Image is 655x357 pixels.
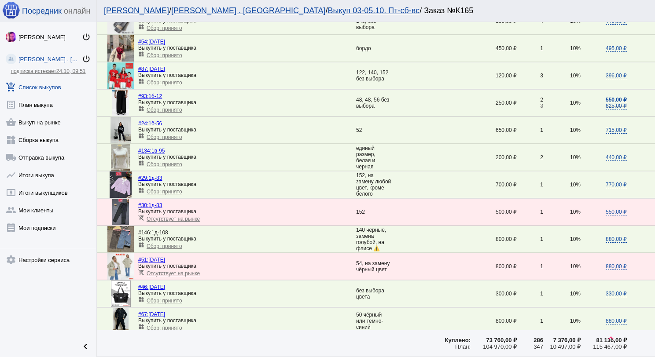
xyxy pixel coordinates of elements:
mat-icon: remove_shopping_cart [138,215,144,221]
img: XME-9jEc_-S6q7RGz0I3jML86z_rfQOkc8OO43JBVzHJfHac_ZTSF3PaRLwobgdm4w7IRnNGdU4EZKDg2tr7ny7i.jpg [107,253,134,280]
div: 200,00 ₽ [471,154,517,160]
div: 800,00 ₽ [471,236,517,242]
mat-icon: widgets [6,135,16,145]
div: Выкупить у поставщика [138,72,356,78]
a: #29:1д-83 [138,175,162,181]
div: 250,00 ₽ [471,100,517,106]
div: 54, на замену чёрный цвет [356,260,391,273]
div: 450,00 ₽ [471,45,517,51]
a: #46:[DATE] [138,284,165,290]
img: community_200.png [6,54,16,64]
a: #93:1б-12 [138,93,162,99]
mat-icon: add_shopping_cart [6,82,16,92]
a: подписка истекает24.10, 09:51 [11,68,85,74]
img: apple-icon-60x60.png [2,1,20,19]
span: 330,00 ₽ [606,291,627,297]
div: 152 [356,209,391,215]
div: Выкупить у поставщика [138,45,356,51]
span: 495,00 ₽ [606,45,627,52]
img: P5lQnseS-v1N61YOUN9P-g6qJOzcpAuA0leA1DYXxUShq8vPLyGI6_Uxy_3n5crwK6r1CncutqtGdxXZnKijfw02.jpg [113,308,129,334]
mat-icon: widgets [138,296,144,302]
img: 73xLq58P2BOqs-qIllg3xXCtabieAB0OMVER0XTxHpc0AjG-Rb2SSuXsq4It7hEfqgBcQNho.jpg [6,32,16,42]
div: 1 [517,318,543,324]
mat-icon: widgets [138,106,144,112]
mat-icon: widgets [138,51,144,57]
div: Выкупить у поставщика [138,317,356,324]
img: 6MuefbFty50KpLn1jn8xY_S_C8vJgpL3-SaNBu8kiKtFX-hYZGvWPPgFADv6ilxhxgEoyhGU4haSvYWLCrvMUM6c.jpg [107,35,134,62]
span: 550,00 ₽ [606,209,627,215]
span: #51: [138,257,148,263]
div: 3 [517,103,543,109]
span: #93: [138,93,148,99]
mat-icon: remove_shopping_cart [138,269,144,275]
mat-icon: widgets [138,187,144,193]
div: без выбора цвета [356,288,391,300]
span: 880,00 ₽ [606,263,627,270]
div: 10 497,00 ₽ [543,343,581,350]
div: 52 [356,127,391,133]
mat-icon: power_settings_new [82,55,91,63]
div: 1 [517,236,543,242]
div: Выкупить у поставщика [138,127,356,133]
mat-icon: widgets [138,78,144,84]
span: #54: [138,39,148,45]
a: #24:1б-56 [138,120,162,127]
span: 10% [570,209,581,215]
span: 715,00 ₽ [606,127,627,134]
img: _G9qCgmPtvDMKz5oEv2iOMz06hggHDtRgikycxhc4O0jUzD6r4P0ntLkmreoLNK4HTbIFTJfPvkQgDXh6fFCBPub.jpg [107,62,134,89]
a: Выкуп 03-05.10. Пт-сб-вс [327,6,419,15]
div: 1 [517,263,543,270]
span: 10% [570,154,581,160]
div: 286 [517,337,543,343]
span: Сбор: принято [147,52,182,58]
img: -g0MVT-b2WoFErzVVXeyoRIlVo65FknbgNYZQYcsVNuWFZ8FvbITan2yN72KHWFIwf7GJglkjbSWvOfTFUmvDV75.jpg [110,117,131,143]
span: 880,00 ₽ [606,236,627,243]
span: #24: [138,120,148,127]
mat-icon: widgets [138,242,144,248]
span: 396,00 ₽ [606,73,627,79]
span: #146: [138,229,151,236]
div: 800,00 ₽ [471,263,517,270]
mat-icon: receipt [6,222,16,233]
span: 10% [570,291,581,297]
div: 700,00 ₽ [471,182,517,188]
mat-icon: local_shipping [6,152,16,163]
div: [PERSON_NAME] . [GEOGRAPHIC_DATA] [18,56,82,62]
div: 500,00 ₽ [471,209,517,215]
span: 10% [570,182,581,188]
span: Отсутствует на рынке [147,216,200,222]
div: Выкупить у поставщика [138,99,356,106]
div: 104 970,00 ₽ [471,343,517,350]
a: #67:[DATE] [138,311,165,317]
mat-icon: widgets [138,160,144,166]
span: 10% [570,45,581,51]
div: [PERSON_NAME] [18,34,82,40]
mat-icon: widgets [138,324,144,330]
span: Сбор: принято [147,298,182,304]
div: 2 [517,97,543,103]
div: План: [427,343,471,350]
mat-icon: settings [6,255,16,265]
div: Выкупить у поставщика [138,154,356,160]
span: Сбор: принято [147,25,182,31]
span: 10% [570,73,581,79]
mat-icon: widgets [138,24,144,30]
div: 48, 48, 56 без выбора [356,97,391,109]
span: Посредник [22,7,62,16]
div: 120,00 ₽ [471,73,517,79]
span: 10% [570,127,581,133]
mat-icon: list_alt [6,99,16,110]
div: единый размер, белая и черная [356,145,391,170]
div: бордо [356,45,391,51]
div: 650,00 ₽ [471,127,517,133]
div: Выкупить у поставщика [138,181,356,187]
div: 1 [517,209,543,215]
div: 1 [517,45,543,51]
mat-icon: keyboard_arrow_up [606,333,616,343]
div: 140 чёрные, замена голубой, на флисе ⚠️ [356,227,391,251]
span: 440,00 ₽ [606,154,627,161]
span: Сбор: принято [147,107,182,113]
img: G3XblogidzzthpRGfDoPSZSal6r8efWm8ZmZF8ZjpeFa3zYTNGYGceP7DGPOsf_3b7lWkZ2s1bjqKFa7uVAjYphJ.jpg [111,280,131,307]
div: 73 760,00 ₽ [471,337,517,343]
span: #29: [138,175,148,181]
